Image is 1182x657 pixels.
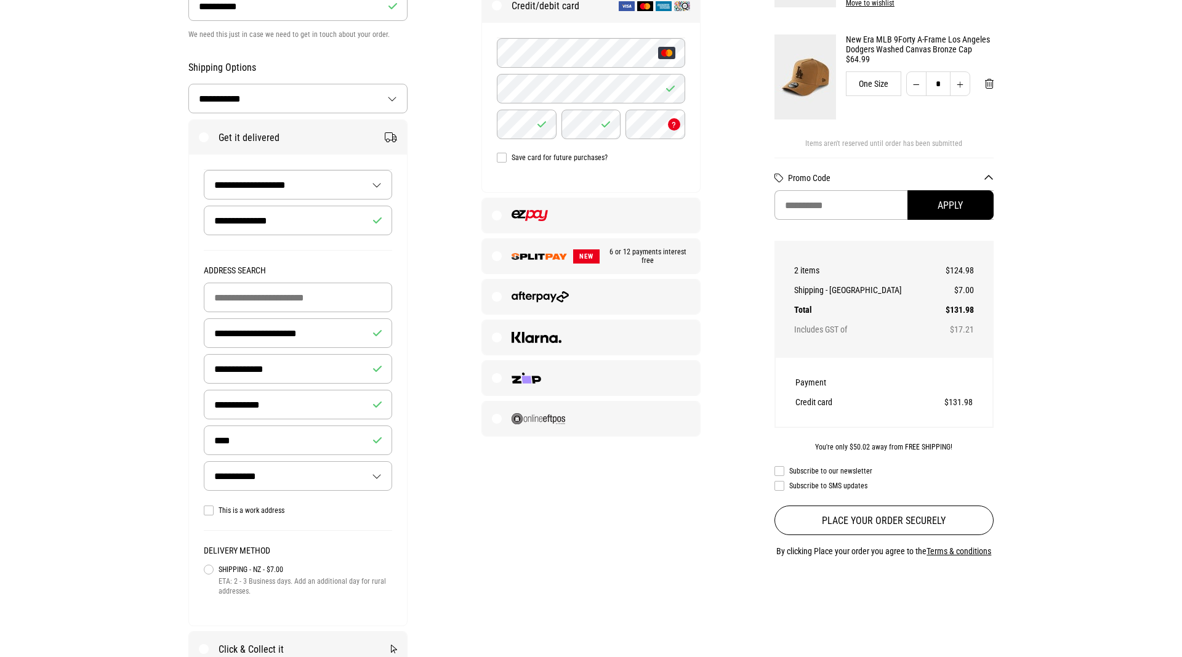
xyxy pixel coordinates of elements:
[561,110,621,139] input: Year (YY)
[189,120,407,155] label: Get it delivered
[497,110,557,139] input: Month (MM)
[950,71,970,96] button: Increase quantity
[497,38,685,68] input: Card Number
[774,506,994,535] button: Place your order securely
[204,354,392,384] input: Suburb
[619,1,635,11] img: Visa
[512,373,542,384] img: Zip
[188,62,408,74] h2: Shipping Options
[774,139,994,158] div: Items aren't reserved until order has been submitted
[512,291,569,302] img: Afterpay
[936,280,974,300] td: $7.00
[219,563,392,576] span: Shipping - NZ - $7.00
[846,71,901,96] div: One Size
[795,392,896,412] th: Credit card
[512,332,561,343] img: Klarna
[926,71,951,96] input: Quantity
[794,260,936,280] th: 2 items
[497,153,685,163] label: Save card for future purchases?
[774,34,836,119] img: New Era MLB 9Forty A-Frame Los Angeles Dodgers Washed Canvas Bronze Cap
[204,462,392,490] select: Country
[189,84,407,113] select: Country
[846,34,994,54] a: New Era MLB 9Forty A-Frame Los Angeles Dodgers Washed Canvas Bronze Cap
[794,300,936,320] th: Total
[204,506,392,515] label: This is a work address
[788,173,994,183] button: Promo Code
[512,253,567,260] img: SPLITPAY
[774,190,994,220] input: Promo Code
[637,1,653,11] img: Mastercard
[573,249,600,264] span: NEW
[512,413,565,424] img: Online EFTPOS
[10,5,47,42] button: Open LiveChat chat widget
[219,576,392,596] span: ETA: 2 - 3 Business days. Add an additional day for rural addresses.
[774,481,994,491] label: Subscribe to SMS updates
[774,544,994,558] p: By clicking Place your order you agree to the
[204,283,392,312] input: Building Name (Optional)
[774,466,994,476] label: Subscribe to our newsletter
[204,171,392,199] select: Saved Address
[204,318,392,348] input: Street Address
[896,392,973,412] td: $131.98
[204,265,392,283] legend: Address Search
[497,74,685,103] input: Name on Card
[936,320,974,339] td: $17.21
[906,71,927,96] button: Decrease quantity
[936,300,974,320] td: $131.98
[975,71,1003,96] button: Remove from cart
[204,425,392,455] input: Postcode
[795,373,896,392] th: Payment
[936,260,974,280] td: $124.98
[674,1,690,11] img: Q Card
[774,443,994,451] div: You're only $50.02 away from FREE SHIPPING!
[625,110,685,139] input: CVC
[204,206,392,235] input: Recipient Name
[204,390,392,419] input: City
[668,118,680,131] button: What's a CVC?
[927,546,991,556] a: Terms & conditions
[656,1,672,11] img: American Express
[846,54,994,64] div: $64.99
[794,320,936,339] th: Includes GST of
[794,280,936,300] th: Shipping - [GEOGRAPHIC_DATA]
[600,248,690,265] span: 6 or 12 payments interest free
[512,210,548,221] img: EZPAY
[188,27,408,42] p: We need this just in case we need to get in touch about your order.
[907,190,994,220] button: Apply
[204,546,392,563] legend: Delivery Method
